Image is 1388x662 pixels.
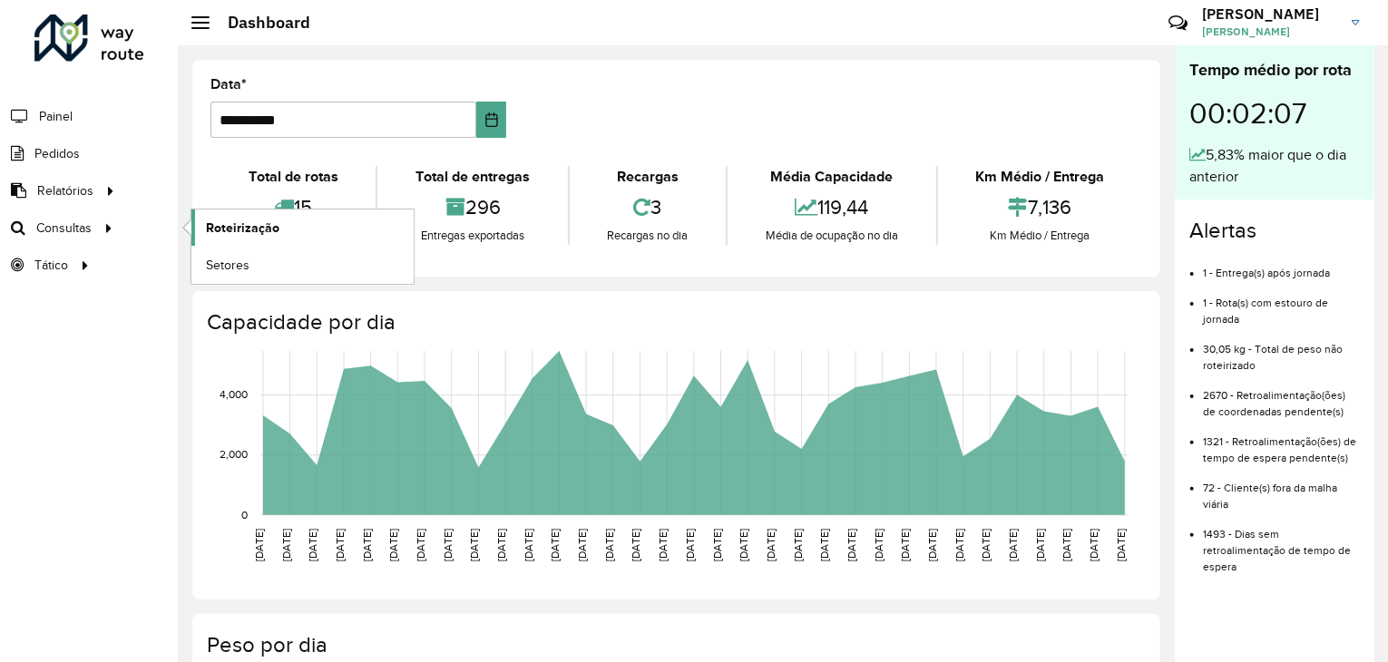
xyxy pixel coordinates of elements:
text: [DATE] [523,529,534,561]
text: [DATE] [846,529,857,561]
text: [DATE] [953,529,965,561]
div: Média de ocupação no dia [732,227,931,245]
text: [DATE] [873,529,885,561]
text: [DATE] [738,529,749,561]
div: Tempo médio por rota [1189,58,1360,83]
div: 15 [215,188,371,227]
text: [DATE] [684,529,696,561]
div: Km Médio / Entrega [943,227,1138,245]
text: [DATE] [657,529,669,561]
h2: Dashboard [210,13,310,33]
text: [DATE] [334,529,346,561]
text: [DATE] [818,529,830,561]
text: [DATE] [1088,529,1100,561]
text: [DATE] [468,529,480,561]
text: [DATE] [361,529,373,561]
text: [DATE] [495,529,507,561]
span: Relatórios [37,181,93,200]
text: [DATE] [415,529,426,561]
span: [PERSON_NAME] [1202,24,1338,40]
div: 5,83% maior que o dia anterior [1189,144,1360,188]
li: 1 - Rota(s) com estouro de jornada [1203,281,1360,327]
div: 00:02:07 [1189,83,1360,144]
li: 1493 - Dias sem retroalimentação de tempo de espera [1203,512,1360,575]
text: [DATE] [576,529,588,561]
label: Data [210,73,247,95]
text: [DATE] [981,529,992,561]
text: [DATE] [603,529,615,561]
text: [DATE] [1115,529,1127,561]
text: 4,000 [220,389,248,401]
div: Km Médio / Entrega [943,166,1138,188]
span: Pedidos [34,144,80,163]
text: [DATE] [926,529,938,561]
text: 0 [241,509,248,521]
span: Consultas [36,219,92,238]
text: [DATE] [550,529,562,561]
text: [DATE] [387,529,399,561]
a: Roteirização [191,209,414,246]
text: [DATE] [765,529,777,561]
div: Recargas [574,166,721,188]
div: Total de entregas [382,166,562,188]
text: [DATE] [280,529,292,561]
span: Setores [206,256,249,275]
span: Painel [39,107,73,126]
text: [DATE] [900,529,912,561]
div: Média Capacidade [732,166,931,188]
li: 1 - Entrega(s) após jornada [1203,251,1360,281]
div: 119,44 [732,188,931,227]
text: [DATE] [792,529,804,561]
div: 296 [382,188,562,227]
h3: [PERSON_NAME] [1202,5,1338,23]
text: 2,000 [220,449,248,461]
span: Tático [34,256,68,275]
div: Entregas exportadas [382,227,562,245]
text: [DATE] [1007,529,1019,561]
div: 7,136 [943,188,1138,227]
a: Setores [191,247,414,283]
a: Contato Rápido [1158,4,1197,43]
text: [DATE] [711,529,723,561]
text: [DATE] [1061,529,1073,561]
text: [DATE] [253,529,265,561]
div: Recargas no dia [574,227,721,245]
li: 30,05 kg - Total de peso não roteirizado [1203,327,1360,374]
li: 1321 - Retroalimentação(ões) de tempo de espera pendente(s) [1203,420,1360,466]
text: [DATE] [442,529,454,561]
li: 2670 - Retroalimentação(ões) de coordenadas pendente(s) [1203,374,1360,420]
h4: Capacidade por dia [207,309,1142,336]
li: 72 - Cliente(s) fora da malha viária [1203,466,1360,512]
div: 3 [574,188,721,227]
text: [DATE] [630,529,642,561]
h4: Peso por dia [207,632,1142,658]
h4: Alertas [1189,218,1360,244]
button: Choose Date [476,102,507,138]
text: [DATE] [1034,529,1046,561]
div: Total de rotas [215,166,371,188]
text: [DATE] [307,529,318,561]
span: Roteirização [206,219,279,238]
